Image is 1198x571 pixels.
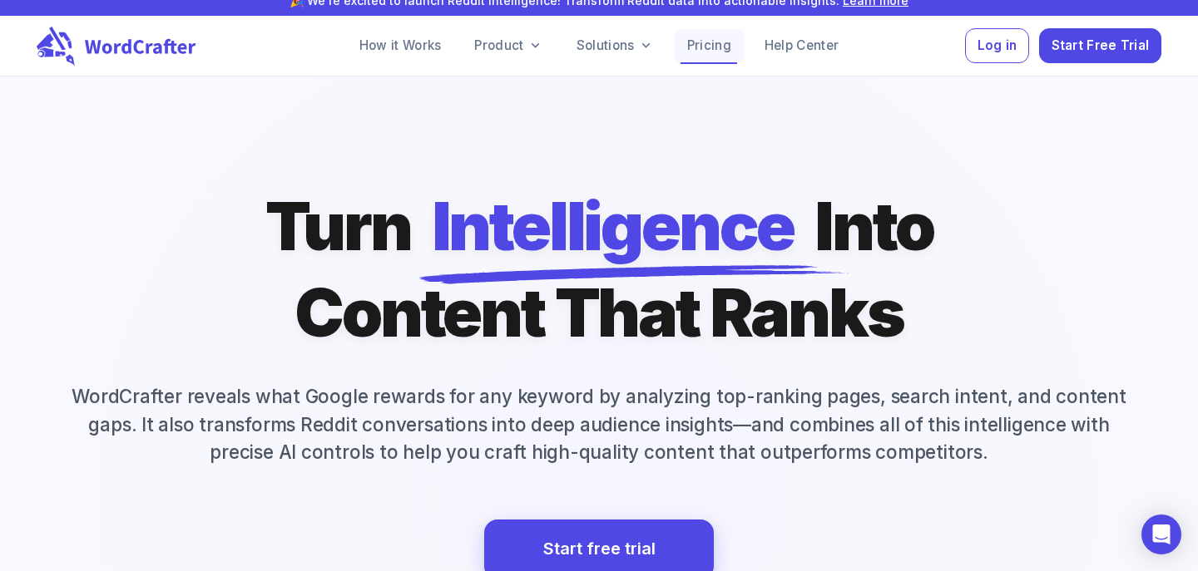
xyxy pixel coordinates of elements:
a: Start free trial [543,534,656,564]
button: Start Free Trial [1039,28,1161,64]
a: Help Center [751,29,852,62]
a: Product [461,29,556,62]
h1: Turn Into Content That Ranks [265,183,933,356]
span: Log in [978,35,1017,57]
div: Open Intercom Messenger [1141,514,1181,554]
span: Start Free Trial [1052,35,1150,57]
a: How it Works [346,29,455,62]
button: Log in [965,28,1029,64]
a: Solutions [563,29,667,62]
span: Intelligence [432,183,795,269]
a: Pricing [674,29,745,62]
p: WordCrafter reveals what Google rewards for any keyword by analyzing top-ranking pages, search in... [37,382,1161,466]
